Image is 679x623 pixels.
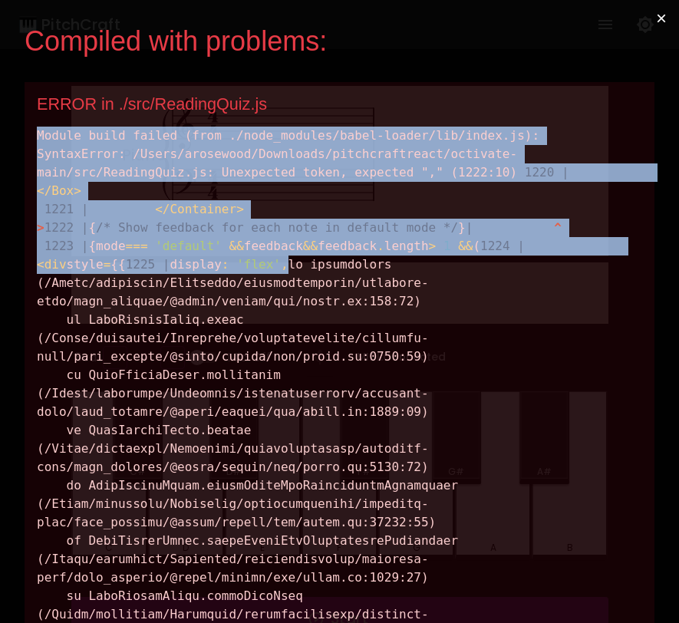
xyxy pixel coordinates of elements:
[104,257,111,272] span: =
[37,183,44,198] span: <
[554,220,562,235] span: ^
[236,257,281,272] span: 'flex'
[44,220,89,235] span: 1222 |
[51,183,74,198] span: Box
[44,257,67,272] span: div
[25,25,630,58] div: Compiled with problems:
[236,202,244,216] span: >
[525,165,569,180] span: 1220 |
[37,220,44,235] span: >
[303,239,318,253] span: &&
[480,239,525,253] span: 1224 |
[155,239,222,253] span: 'default'
[37,94,642,114] div: ERROR in ./src/ReadingQuiz.js
[155,202,163,216] span: <
[163,202,170,216] span: /
[74,183,81,198] span: >
[443,239,451,253] span: 1
[170,202,236,216] span: Container
[222,257,229,272] span: :
[96,220,458,235] span: /* Show feedback for each note in default mode */
[37,257,44,272] span: <
[229,239,244,253] span: &&
[44,202,89,216] span: 1221 |
[429,239,437,253] span: >
[377,239,384,253] span: .
[466,220,473,235] span: |
[126,257,170,272] span: 1225 |
[126,239,148,253] span: ===
[44,183,52,198] span: /
[458,239,473,253] span: &&
[281,257,288,272] span: ,
[44,239,89,253] span: 1223 |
